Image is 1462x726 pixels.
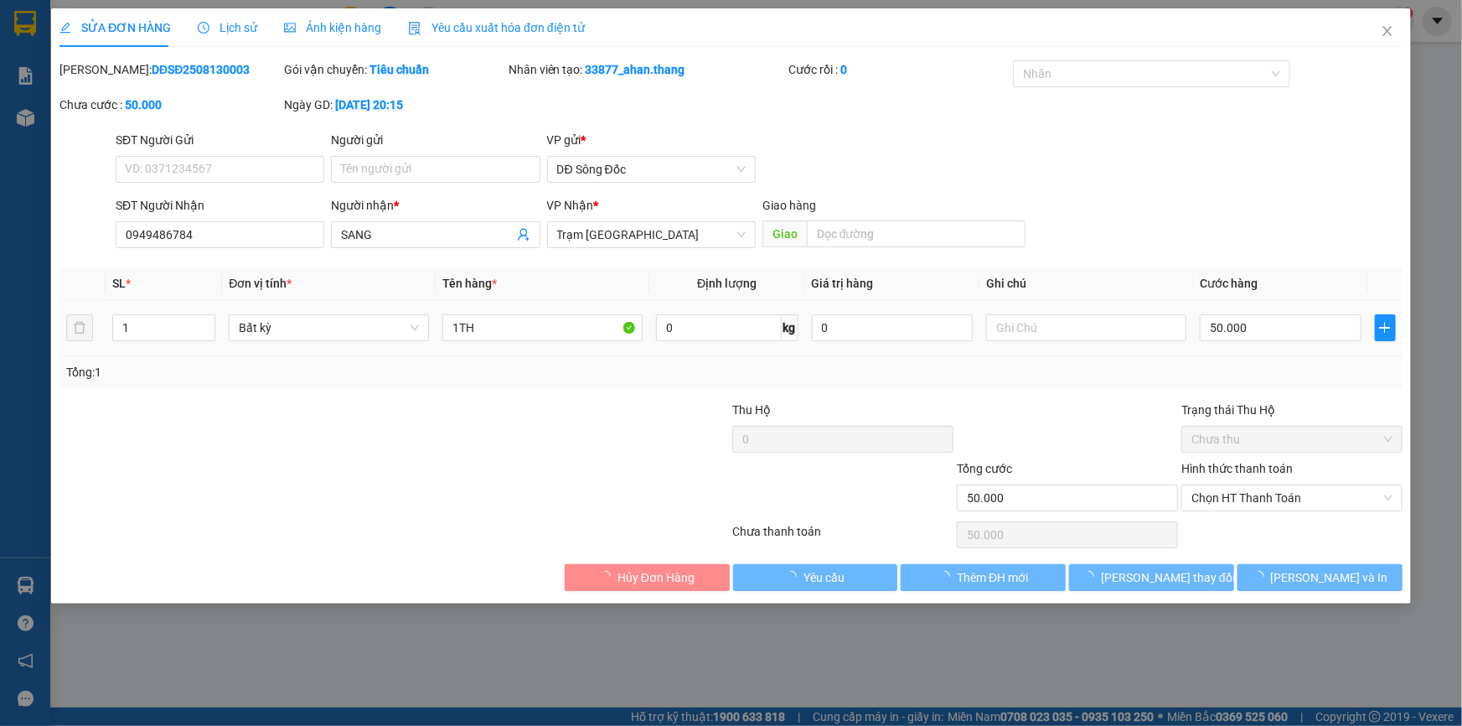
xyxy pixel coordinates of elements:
[284,60,505,79] div: Gói vận chuyển:
[408,22,421,35] img: icon
[1181,401,1403,419] div: Trạng thái Thu Hộ
[1376,321,1395,334] span: plus
[331,196,540,215] div: Người nhận
[901,564,1066,591] button: Thêm ĐH mới
[1200,277,1258,290] span: Cước hàng
[1237,564,1403,591] button: [PERSON_NAME] và In
[762,220,807,247] span: Giao
[1181,462,1293,475] label: Hình thức thanh toán
[284,21,381,34] span: Ảnh kiện hàng
[617,568,695,587] span: Hủy Đơn Hàng
[586,63,685,76] b: 33877_ahan.thang
[547,199,594,212] span: VP Nhận
[198,22,209,34] span: clock-circle
[59,96,281,114] div: Chưa cước :
[733,564,898,591] button: Yêu cầu
[335,98,403,111] b: [DATE] 20:15
[957,568,1028,587] span: Thêm ĐH mới
[112,277,126,290] span: SL
[557,222,746,247] span: Trạm Sài Gòn
[1364,8,1411,55] button: Close
[1082,571,1101,583] span: loading
[66,314,93,341] button: delete
[509,60,786,79] div: Nhân viên tạo:
[812,277,874,290] span: Giá trị hàng
[59,21,171,34] span: SỬA ĐƠN HÀNG
[599,571,617,583] span: loading
[1271,568,1388,587] span: [PERSON_NAME] và In
[59,22,71,34] span: edit
[66,363,565,381] div: Tổng: 1
[979,267,1193,300] th: Ghi chú
[788,60,1010,79] div: Cước rồi :
[59,60,281,79] div: [PERSON_NAME]:
[762,199,816,212] span: Giao hàng
[284,22,296,34] span: picture
[807,220,1025,247] input: Dọc đường
[239,315,419,340] span: Bất kỳ
[229,277,292,290] span: Đơn vị tính
[442,277,497,290] span: Tên hàng
[547,131,756,149] div: VP gửi
[331,131,540,149] div: Người gửi
[408,21,585,34] span: Yêu cầu xuất hóa đơn điện tử
[1253,571,1271,583] span: loading
[152,63,250,76] b: DĐSĐ2508130003
[957,462,1012,475] span: Tổng cước
[1381,24,1394,38] span: close
[125,98,162,111] b: 50.000
[198,21,257,34] span: Lịch sử
[442,314,643,341] input: VD: Bàn, Ghế
[840,63,847,76] b: 0
[116,196,324,215] div: SĐT Người Nhận
[697,277,757,290] span: Định lượng
[1191,427,1392,452] span: Chưa thu
[782,314,798,341] span: kg
[116,131,324,149] div: SĐT Người Gửi
[731,522,956,552] div: Chưa thanh toán
[1191,485,1392,511] span: Chọn HT Thanh Toán
[369,63,429,76] b: Tiêu chuẩn
[803,568,845,587] span: Yêu cầu
[785,571,803,583] span: loading
[986,314,1186,341] input: Ghi Chú
[732,403,771,417] span: Thu Hộ
[557,157,746,182] span: DĐ Sông Đốc
[1069,564,1234,591] button: [PERSON_NAME] thay đổi
[565,564,730,591] button: Hủy Đơn Hàng
[1375,314,1396,341] button: plus
[284,96,505,114] div: Ngày GD:
[1101,568,1235,587] span: [PERSON_NAME] thay đổi
[517,228,530,241] span: user-add
[938,571,957,583] span: loading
